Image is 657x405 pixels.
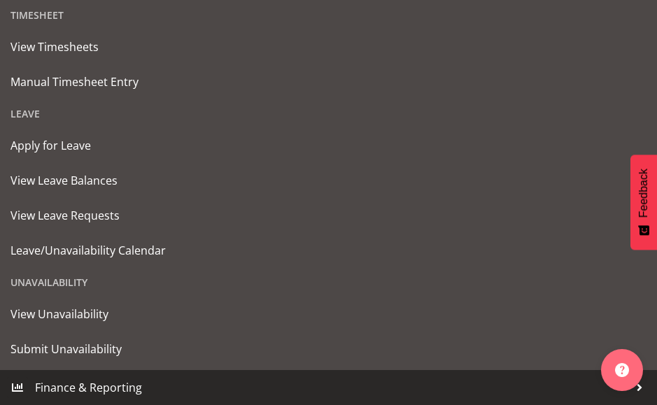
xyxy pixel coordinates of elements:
[3,233,654,268] a: Leave/Unavailability Calendar
[10,170,647,191] span: View Leave Balances
[630,155,657,250] button: Feedback - Show survey
[3,1,654,29] div: Timesheet
[3,198,654,233] a: View Leave Requests
[35,377,629,398] span: Finance & Reporting
[3,163,654,198] a: View Leave Balances
[10,304,647,325] span: View Unavailability
[10,71,647,92] span: Manual Timesheet Entry
[3,128,654,163] a: Apply for Leave
[615,363,629,377] img: help-xxl-2.png
[3,29,654,64] a: View Timesheets
[10,240,647,261] span: Leave/Unavailability Calendar
[637,169,650,218] span: Feedback
[10,135,647,156] span: Apply for Leave
[10,36,647,57] span: View Timesheets
[3,332,654,367] a: Submit Unavailability
[10,339,647,360] span: Submit Unavailability
[3,99,654,128] div: Leave
[3,268,654,297] div: Unavailability
[3,297,654,332] a: View Unavailability
[3,64,654,99] a: Manual Timesheet Entry
[10,205,647,226] span: View Leave Requests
